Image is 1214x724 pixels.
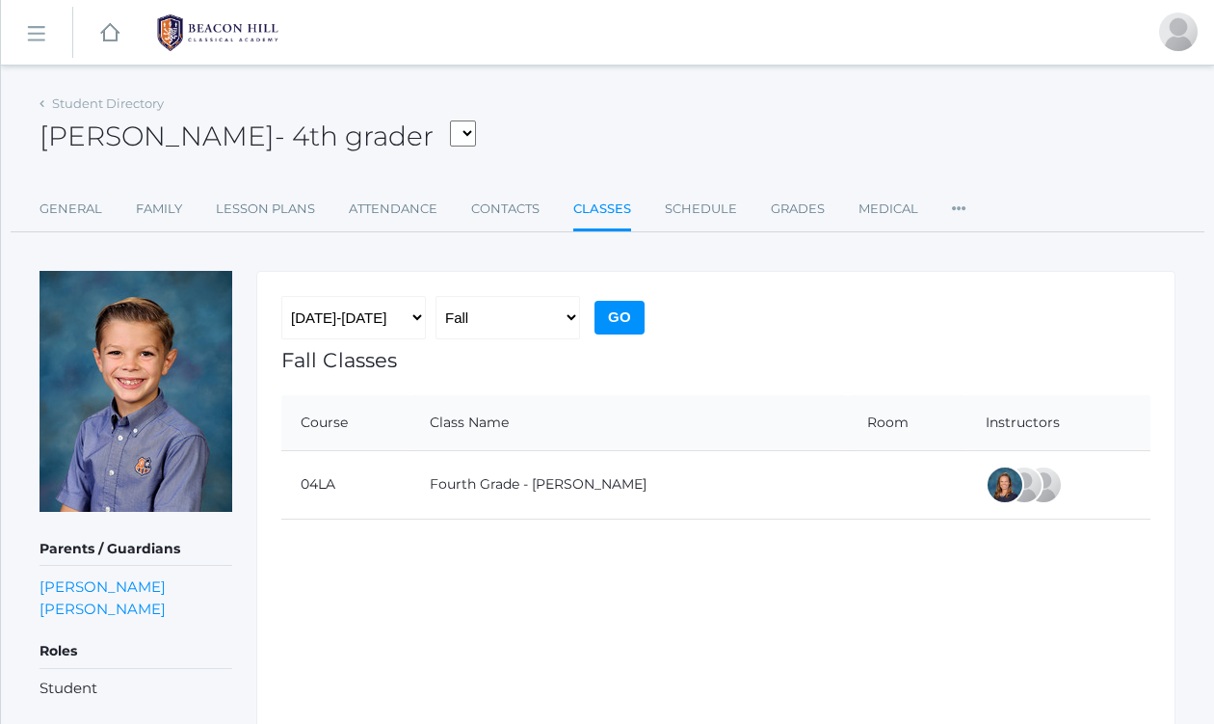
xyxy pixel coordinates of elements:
[40,598,166,620] a: [PERSON_NAME]
[986,466,1024,504] div: Ellie Bradley
[1005,466,1043,504] div: Lydia Chaffin
[275,120,434,152] span: - 4th grader
[40,190,102,228] a: General
[573,190,631,231] a: Classes
[1159,13,1198,51] div: Heather Bernardi
[281,450,410,519] td: 04LA
[40,576,166,598] a: [PERSON_NAME]
[216,190,315,228] a: Lesson Plans
[966,395,1150,451] th: Instructors
[771,190,825,228] a: Grades
[848,395,966,451] th: Room
[40,635,232,668] h5: Roles
[145,9,290,57] img: BHCALogos-05-308ed15e86a5a0abce9b8dd61676a3503ac9727e845dece92d48e8588c001991.png
[40,271,232,512] img: James Bernardi
[349,190,437,228] a: Attendance
[40,678,232,700] li: Student
[858,190,918,228] a: Medical
[136,190,182,228] a: Family
[410,395,848,451] th: Class Name
[40,121,476,151] h2: [PERSON_NAME]
[471,190,540,228] a: Contacts
[281,395,410,451] th: Course
[1024,466,1063,504] div: Heather Porter
[40,533,232,566] h5: Parents / Guardians
[430,475,647,493] a: Fourth Grade - [PERSON_NAME]
[281,349,1150,371] h1: Fall Classes
[594,301,645,335] input: Go
[52,95,164,111] a: Student Directory
[665,190,737,228] a: Schedule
